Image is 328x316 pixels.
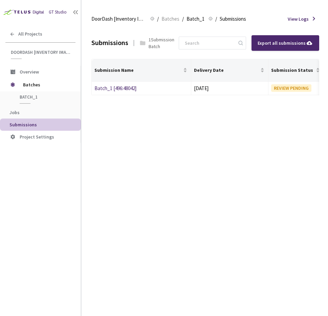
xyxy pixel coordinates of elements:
span: Submission Name [94,67,182,73]
div: REVIEW PENDING [271,84,311,92]
span: Batch_1 [20,94,70,100]
span: Overview [20,69,39,75]
span: DoorDash [Inventory Image Labelling] [91,15,146,23]
li: / [182,15,184,23]
span: Batches [161,15,179,23]
div: [DATE] [194,84,266,92]
li: / [157,15,159,23]
span: Batches [23,78,69,91]
div: Submissions [91,38,128,48]
th: Submission Name [92,59,191,82]
span: All Projects [18,31,42,37]
span: Project Settings [20,134,54,140]
th: Delivery Date [191,59,269,82]
span: Submissions [9,122,37,128]
span: Submission Status [271,67,314,73]
span: DoorDash [Inventory Image Labelling] [11,49,71,55]
span: Delivery Date [194,67,259,73]
a: Batch_1 [496:48042] [94,85,136,91]
div: GT Studio [49,9,67,16]
input: Search [181,37,237,49]
th: Submission Status [268,59,324,82]
span: View Logs [288,16,309,22]
span: Jobs [9,109,20,115]
a: Batches [160,15,181,22]
span: Submissions [220,15,246,23]
span: Batch_1 [187,15,204,23]
div: 1 Submission Batch [149,36,179,50]
li: / [215,15,217,23]
div: Export all submissions [258,39,313,47]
